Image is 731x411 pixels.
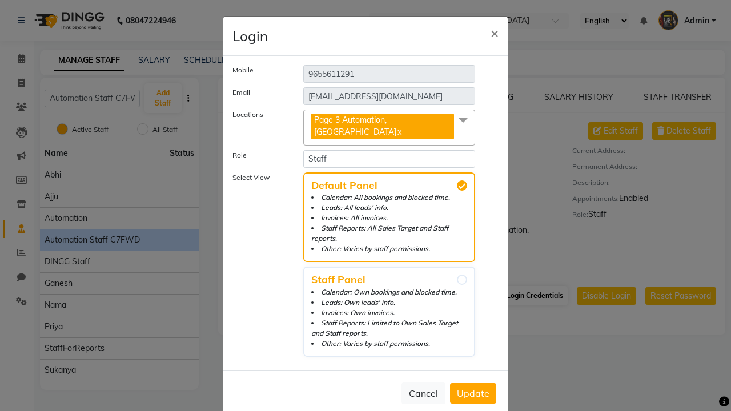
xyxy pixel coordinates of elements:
label: Locations [224,110,295,141]
span: Staff Panel [311,275,467,285]
li: Leads: All leads' info. [311,203,467,213]
span: Default Panel [311,180,467,191]
span: Page 3 Automation, [GEOGRAPHIC_DATA] [314,115,396,137]
li: Staff Reports: Limited to Own Sales Target and Staff reports. [311,318,467,339]
li: Calendar: All bookings and blocked time. [311,192,467,203]
button: Close [481,17,508,49]
input: Email [303,87,475,105]
span: Update [457,388,489,399]
button: Cancel [401,382,445,404]
input: Mobile [303,65,475,83]
li: Invoices: All invoices. [311,213,467,223]
li: Other: Varies by staff permissions. [311,244,467,254]
label: Email [224,87,295,100]
li: Other: Varies by staff permissions. [311,339,467,349]
button: Update [450,383,496,404]
label: Select View [224,172,295,357]
a: x [396,127,401,137]
span: × [491,24,499,41]
li: Calendar: Own bookings and blocked time. [311,287,467,297]
li: Staff Reports: All Sales Target and Staff reports. [311,223,467,244]
label: Mobile [224,65,295,78]
h4: Login [232,26,268,46]
input: Staff PanelCalendar: Own bookings and blocked time.Leads: Own leads' info.Invoices: Own invoices.... [457,275,467,285]
input: Default PanelCalendar: All bookings and blocked time.Leads: All leads' info.Invoices: All invoice... [457,180,467,191]
label: Role [224,150,295,163]
li: Invoices: Own invoices. [311,308,467,318]
li: Leads: Own leads' info. [311,297,467,308]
